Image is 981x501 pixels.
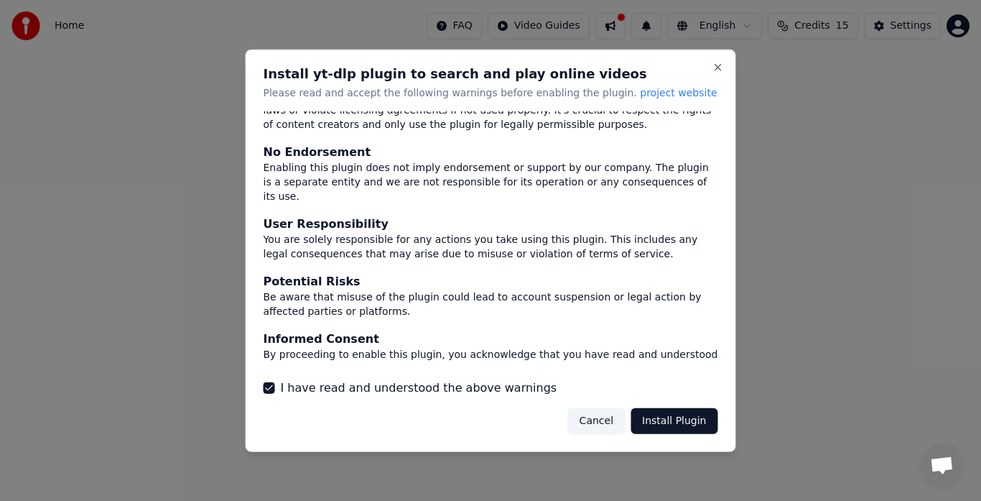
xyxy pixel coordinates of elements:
div: Be aware that misuse of the plugin could lead to account suspension or legal action by affected p... [264,290,718,319]
p: Please read and accept the following warnings before enabling the plugin. [264,86,718,100]
div: User Responsibility [264,216,718,233]
span: project website [640,86,717,98]
div: Informed Consent [264,331,718,348]
h2: Install yt-dlp plugin to search and play online videos [264,67,718,80]
div: This plugin may allow actions (like downloading content) that could infringe on copyright laws or... [264,89,718,132]
div: No Endorsement [264,144,718,161]
label: I have read and understood the above warnings [281,380,557,397]
div: By proceeding to enable this plugin, you acknowledge that you have read and understood these warn... [264,348,718,377]
div: You are solely responsible for any actions you take using this plugin. This includes any legal co... [264,233,718,262]
button: Install Plugin [631,408,717,434]
div: Enabling this plugin does not imply endorsement or support by our company. The plugin is a separa... [264,161,718,204]
div: Potential Risks [264,273,718,290]
button: Cancel [568,408,625,434]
